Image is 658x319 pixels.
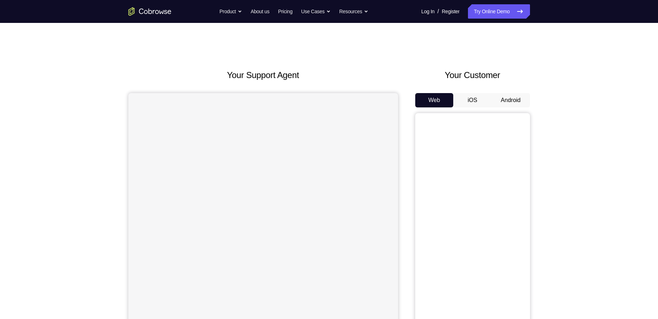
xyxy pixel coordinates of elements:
[278,4,292,19] a: Pricing
[128,69,398,82] h2: Your Support Agent
[219,4,242,19] button: Product
[421,4,435,19] a: Log In
[453,93,492,107] button: iOS
[128,7,171,16] a: Go to the home page
[437,7,439,16] span: /
[301,4,331,19] button: Use Cases
[415,93,454,107] button: Web
[468,4,530,19] a: Try Online Demo
[492,93,530,107] button: Android
[339,4,368,19] button: Resources
[415,69,530,82] h2: Your Customer
[251,4,269,19] a: About us
[442,4,459,19] a: Register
